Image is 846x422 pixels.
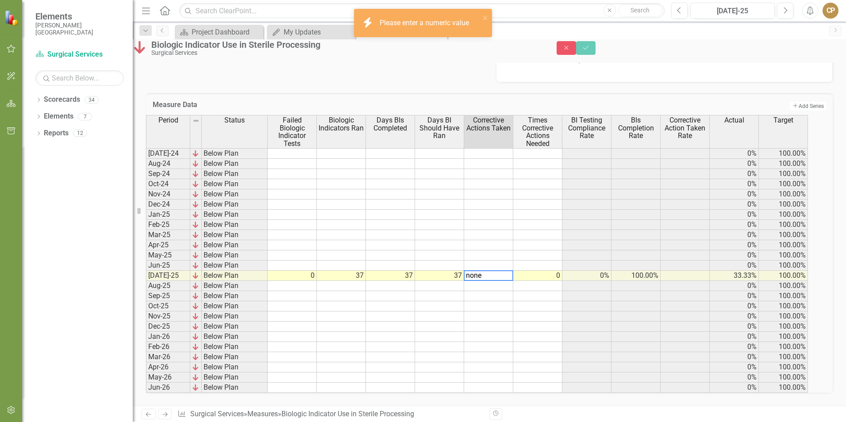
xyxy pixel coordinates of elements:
td: 0% [710,159,759,169]
td: 0% [710,210,759,220]
td: Jun-25 [146,261,190,271]
td: 0 [513,271,562,281]
span: Target [773,116,793,124]
img: KIVvID6XQLnem7Jwd5RGsJlsyZvnEO8ojW1w+8UqMjn4yonOQRrQskXCXGmASKTRYCiTqJOcojskkyr07L4Z+PfWUOM8Y5yiO... [192,211,199,218]
td: 100.00% [759,169,808,179]
td: Dec-25 [146,322,190,332]
td: 100.00% [759,199,808,210]
td: Feb-25 [146,220,190,230]
div: 34 [85,96,99,104]
img: KIVvID6XQLnem7Jwd5RGsJlsyZvnEO8ojW1w+8UqMjn4yonOQRrQskXCXGmASKTRYCiTqJOcojskkyr07L4Z+PfWUOM8Y5yiO... [192,343,199,350]
img: KIVvID6XQLnem7Jwd5RGsJlsyZvnEO8ojW1w+8UqMjn4yonOQRrQskXCXGmASKTRYCiTqJOcojskkyr07L4Z+PfWUOM8Y5yiO... [192,364,199,371]
td: 0% [710,261,759,271]
td: 0% [710,281,759,291]
td: Below Plan [202,311,268,322]
td: Sep-25 [146,291,190,301]
div: » » [177,409,483,419]
td: 33.33% [710,271,759,281]
button: close [482,12,488,23]
td: Apr-26 [146,362,190,372]
img: KIVvID6XQLnem7Jwd5RGsJlsyZvnEO8ojW1w+8UqMjn4yonOQRrQskXCXGmASKTRYCiTqJOcojskkyr07L4Z+PfWUOM8Y5yiO... [192,282,199,289]
img: KIVvID6XQLnem7Jwd5RGsJlsyZvnEO8ojW1w+8UqMjn4yonOQRrQskXCXGmASKTRYCiTqJOcojskkyr07L4Z+PfWUOM8Y5yiO... [192,221,199,228]
a: Surgical Services [35,50,124,60]
img: KIVvID6XQLnem7Jwd5RGsJlsyZvnEO8ojW1w+8UqMjn4yonOQRrQskXCXGmASKTRYCiTqJOcojskkyr07L4Z+PfWUOM8Y5yiO... [192,191,199,198]
td: Below Plan [202,281,268,291]
a: Surgical Services [190,410,244,418]
td: Below Plan [202,169,268,179]
span: Biologic Indicators Ran [319,116,364,132]
span: Period [158,116,178,124]
img: KIVvID6XQLnem7Jwd5RGsJlsyZvnEO8ojW1w+8UqMjn4yonOQRrQskXCXGmASKTRYCiTqJOcojskkyr07L4Z+PfWUOM8Y5yiO... [192,353,199,361]
td: 0% [710,362,759,372]
td: 0 [268,271,317,281]
td: Apr-25 [146,240,190,250]
td: May-25 [146,250,190,261]
img: KIVvID6XQLnem7Jwd5RGsJlsyZvnEO8ojW1w+8UqMjn4yonOQRrQskXCXGmASKTRYCiTqJOcojskkyr07L4Z+PfWUOM8Y5yiO... [192,170,199,177]
td: 0% [710,189,759,199]
span: Corrective Action Taken Rate [662,116,708,140]
td: 100.00% [759,189,808,199]
td: Below Plan [202,362,268,372]
td: 0% [710,352,759,362]
td: Below Plan [202,372,268,383]
td: 0% [710,230,759,240]
span: Days BIs Completed [368,116,413,132]
td: Below Plan [202,189,268,199]
td: 100.00% [759,220,808,230]
button: [DATE]-25 [690,3,775,19]
img: KIVvID6XQLnem7Jwd5RGsJlsyZvnEO8ojW1w+8UqMjn4yonOQRrQskXCXGmASKTRYCiTqJOcojskkyr07L4Z+PfWUOM8Y5yiO... [192,303,199,310]
td: 0% [710,169,759,179]
td: 100.00% [759,179,808,189]
td: 0% [710,240,759,250]
span: Status [224,116,245,124]
td: Below Plan [202,230,268,240]
td: Below Plan [202,179,268,189]
img: KIVvID6XQLnem7Jwd5RGsJlsyZvnEO8ojW1w+8UqMjn4yonOQRrQskXCXGmASKTRYCiTqJOcojskkyr07L4Z+PfWUOM8Y5yiO... [192,242,199,249]
span: BIs Completion Rate [613,116,658,140]
td: 37 [317,271,366,281]
td: Nov-24 [146,189,190,199]
button: Search [618,4,662,17]
td: 100.00% [759,322,808,332]
td: Below Plan [202,342,268,352]
td: 0% [710,342,759,352]
a: Project Dashboard [177,27,261,38]
img: KIVvID6XQLnem7Jwd5RGsJlsyZvnEO8ojW1w+8UqMjn4yonOQRrQskXCXGmASKTRYCiTqJOcojskkyr07L4Z+PfWUOM8Y5yiO... [192,150,199,157]
div: Biologic Indicator Use in Sterile Processing [281,410,414,418]
td: 0% [710,332,759,342]
td: Feb-26 [146,342,190,352]
td: 100.00% [759,271,808,281]
img: KIVvID6XQLnem7Jwd5RGsJlsyZvnEO8ojW1w+8UqMjn4yonOQRrQskXCXGmASKTRYCiTqJOcojskkyr07L4Z+PfWUOM8Y5yiO... [192,201,199,208]
td: Below Plan [202,261,268,271]
span: Days BI Should Have Ran [417,116,462,140]
td: Mar-26 [146,352,190,362]
span: Failed Biologic Indicator Tests [269,116,315,147]
img: KIVvID6XQLnem7Jwd5RGsJlsyZvnEO8ojW1w+8UqMjn4yonOQRrQskXCXGmASKTRYCiTqJOcojskkyr07L4Z+PfWUOM8Y5yiO... [192,252,199,259]
td: 100.00% [759,301,808,311]
td: Below Plan [202,240,268,250]
td: 100.00% [759,342,808,352]
td: 100.00% [759,230,808,240]
td: 100.00% [759,362,808,372]
td: 100.00% [759,261,808,271]
div: Project Dashboard [192,27,261,38]
small: [PERSON_NAME][GEOGRAPHIC_DATA] [35,22,124,36]
td: 0% [710,322,759,332]
td: Aug-24 [146,159,190,169]
td: 0% [710,291,759,301]
div: CP [823,3,838,19]
td: 0% [710,250,759,261]
img: KIVvID6XQLnem7Jwd5RGsJlsyZvnEO8ojW1w+8UqMjn4yonOQRrQskXCXGmASKTRYCiTqJOcojskkyr07L4Z+PfWUOM8Y5yiO... [192,180,199,188]
td: 100.00% [759,332,808,342]
td: Sep-24 [146,169,190,179]
td: Below Plan [202,199,268,210]
img: KIVvID6XQLnem7Jwd5RGsJlsyZvnEO8ojW1w+8UqMjn4yonOQRrQskXCXGmASKTRYCiTqJOcojskkyr07L4Z+PfWUOM8Y5yiO... [192,374,199,381]
td: 0% [710,311,759,322]
td: Below Plan [202,210,268,220]
td: 100.00% [759,383,808,393]
td: Below Plan [202,332,268,342]
td: 100.00% [759,372,808,383]
td: Below Plan [202,271,268,281]
td: Below Plan [202,220,268,230]
td: 100.00% [759,352,808,362]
